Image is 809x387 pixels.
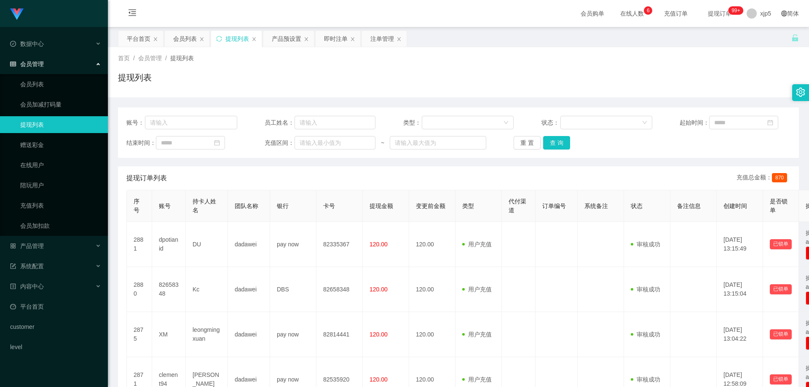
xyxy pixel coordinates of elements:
[186,312,228,357] td: leongmingxuan
[717,267,763,312] td: [DATE] 13:15:04
[316,222,363,267] td: 82335367
[186,267,228,312] td: Kc
[541,118,560,127] span: 状态：
[462,241,492,248] span: 用户充值
[717,312,763,357] td: [DATE] 13:04:22
[20,116,101,133] a: 提现列表
[118,55,130,61] span: 首页
[509,198,526,214] span: 代付渠道
[225,31,249,47] div: 提现列表
[462,203,474,209] span: 类型
[10,61,16,67] i: 图标: table
[767,120,773,125] i: 图标: calendar
[173,31,197,47] div: 会员列表
[214,140,220,146] i: 图标: calendar
[10,263,44,270] span: 系统配置
[409,312,455,357] td: 120.00
[152,312,186,357] td: XM
[295,136,375,149] input: 请输入最小值为
[323,203,335,209] span: 卡号
[350,37,355,42] i: 图标: close
[304,37,309,42] i: 图标: close
[677,203,701,209] span: 备注信息
[228,222,270,267] td: dadawei
[145,116,237,129] input: 请输入
[134,198,139,214] span: 序号
[216,36,222,42] i: 图标: sync
[647,6,650,15] p: 6
[644,6,652,15] sup: 6
[265,139,294,147] span: 充值区间：
[152,222,186,267] td: dpotianid
[20,157,101,173] a: 在线用户
[126,118,145,127] span: 账号：
[770,239,792,249] button: 已锁单
[514,136,541,149] button: 重 置
[462,376,492,383] span: 用户充值
[416,203,445,209] span: 变更前金额
[127,222,152,267] td: 2881
[20,96,101,113] a: 会员加减打码量
[631,286,660,293] span: 审核成功
[403,118,422,127] span: 类型：
[704,11,736,16] span: 提现订单
[127,31,150,47] div: 平台首页
[370,241,388,248] span: 120.00
[770,198,788,214] span: 是否锁单
[159,203,171,209] span: 账号
[126,139,156,147] span: 结束时间：
[20,177,101,194] a: 陪玩用户
[375,139,390,147] span: ~
[228,267,270,312] td: dadawei
[272,31,301,47] div: 产品预设置
[370,376,388,383] span: 120.00
[10,243,16,249] i: 图标: appstore-o
[252,37,257,42] i: 图标: close
[118,71,152,84] h1: 提现列表
[10,283,16,289] i: 图标: profile
[631,241,660,248] span: 审核成功
[235,203,258,209] span: 团队名称
[20,76,101,93] a: 会员列表
[642,120,647,126] i: 图标: down
[10,339,101,355] a: level
[10,8,24,20] img: logo.9652507e.png
[660,11,692,16] span: 充值订单
[118,0,147,27] i: 图标: menu-fold
[791,34,799,42] i: 图标: unlock
[20,197,101,214] a: 充值列表
[10,283,44,290] span: 内容中心
[324,31,348,47] div: 即时注单
[165,55,167,61] span: /
[316,312,363,357] td: 82814441
[133,55,135,61] span: /
[543,136,570,149] button: 查 询
[409,222,455,267] td: 120.00
[781,11,787,16] i: 图标: global
[616,11,648,16] span: 在线人数
[270,312,316,357] td: pay now
[265,118,294,127] span: 员工姓名：
[20,136,101,153] a: 赠送彩金
[370,331,388,338] span: 120.00
[770,374,792,384] button: 已锁单
[680,118,709,127] span: 起始时间：
[199,37,204,42] i: 图标: close
[370,203,393,209] span: 提现金额
[723,203,747,209] span: 创建时间
[10,40,44,47] span: 数据中心
[584,203,608,209] span: 系统备注
[409,267,455,312] td: 120.00
[10,263,16,269] i: 图标: form
[10,298,101,315] a: 图标: dashboard平台首页
[504,120,509,126] i: 图标: down
[796,88,805,97] i: 图标: setting
[270,222,316,267] td: pay now
[295,116,375,129] input: 请输入
[186,222,228,267] td: DU
[728,6,743,15] sup: 171
[462,331,492,338] span: 用户充值
[396,37,402,42] i: 图标: close
[126,173,167,183] span: 提现订单列表
[193,198,216,214] span: 持卡人姓名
